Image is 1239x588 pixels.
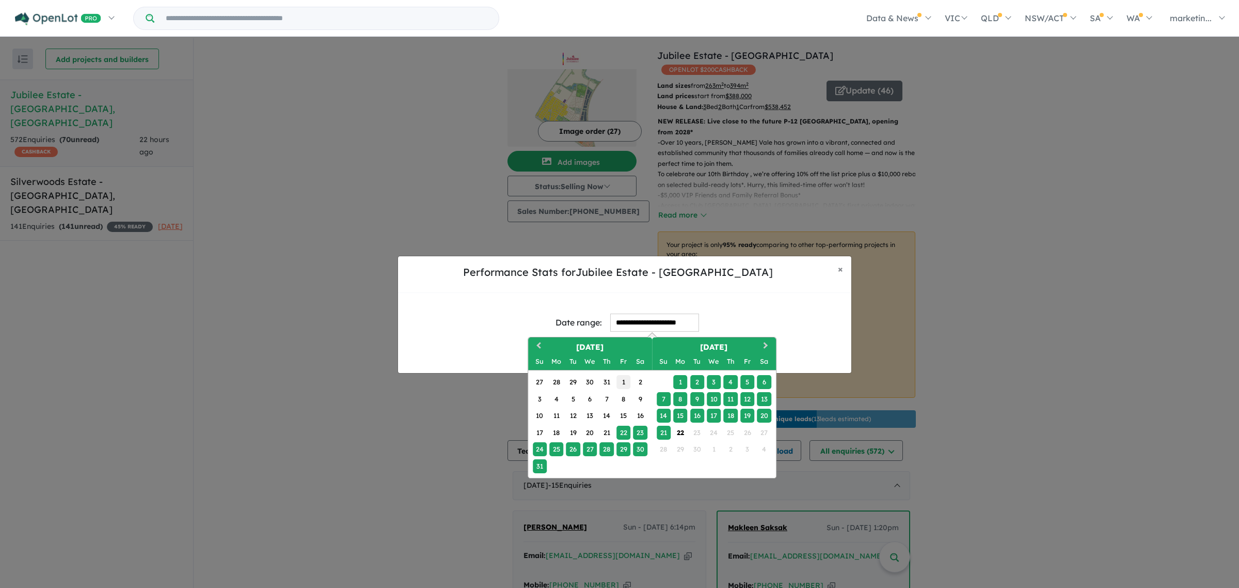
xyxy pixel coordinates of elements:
div: Thursday [600,354,614,368]
div: Monday [673,354,687,368]
div: Choose Monday, September 22nd, 2025 [673,426,687,440]
div: Choose Thursday, August 7th, 2025 [600,392,614,406]
div: Choose Thursday, August 28th, 2025 [600,442,614,456]
div: Thursday [724,354,738,368]
div: Choose Friday, September 19th, 2025 [740,409,754,423]
div: Not available Friday, September 26th, 2025 [740,426,754,440]
div: Choose Sunday, September 14th, 2025 [657,409,671,423]
div: Choose Wednesday, September 10th, 2025 [707,392,721,406]
div: Saturday [757,354,771,368]
div: Choose Friday, September 5th, 2025 [740,375,754,389]
div: Choose Monday, August 4th, 2025 [549,392,563,406]
div: Not available Saturday, September 27th, 2025 [757,426,771,440]
div: Not available Sunday, September 28th, 2025 [657,442,671,456]
div: Monday [549,354,563,368]
div: Choose Saturday, September 20th, 2025 [757,409,771,423]
div: Choose Wednesday, August 27th, 2025 [583,442,597,456]
div: Choose Wednesday, September 17th, 2025 [707,409,721,423]
div: Not available Wednesday, October 1st, 2025 [707,442,721,456]
div: Choose Wednesday, August 13th, 2025 [583,409,597,423]
div: Choose Monday, July 28th, 2025 [549,375,563,389]
div: Choose Friday, August 22nd, 2025 [616,426,630,440]
input: Try estate name, suburb, builder or developer [156,7,497,29]
div: Choose Sunday, August 24th, 2025 [533,442,547,456]
div: Choose Thursday, August 14th, 2025 [600,409,614,423]
div: Choose Saturday, September 6th, 2025 [757,375,771,389]
img: Openlot PRO Logo White [15,12,101,25]
div: Choose Tuesday, September 16th, 2025 [690,409,704,423]
div: Date range: [555,316,602,330]
div: Choose Tuesday, August 19th, 2025 [566,426,580,440]
div: Choose Saturday, August 16th, 2025 [633,409,647,423]
div: Choose Wednesday, August 20th, 2025 [583,426,597,440]
div: Choose Monday, September 8th, 2025 [673,392,687,406]
div: Choose Saturday, August 23rd, 2025 [633,426,647,440]
div: Choose Tuesday, July 29th, 2025 [566,375,580,389]
span: marketin... [1170,13,1212,23]
div: Not available Saturday, October 4th, 2025 [757,442,771,456]
div: Choose Monday, September 1st, 2025 [673,375,687,389]
div: Choose Tuesday, August 26th, 2025 [566,442,580,456]
div: Choose Monday, August 18th, 2025 [549,426,563,440]
div: Choose Thursday, July 31st, 2025 [600,375,614,389]
div: Choose Monday, September 15th, 2025 [673,409,687,423]
div: Choose Friday, August 15th, 2025 [616,409,630,423]
div: Not available Tuesday, September 30th, 2025 [690,442,704,456]
div: Choose Tuesday, August 5th, 2025 [566,392,580,406]
div: Not available Thursday, October 2nd, 2025 [724,442,738,456]
div: Wednesday [707,354,721,368]
div: Friday [616,354,630,368]
div: Choose Thursday, August 21st, 2025 [600,426,614,440]
h2: [DATE] [652,342,776,353]
div: Choose Saturday, August 2nd, 2025 [633,375,647,389]
div: Choose Sunday, September 21st, 2025 [657,426,671,440]
div: Choose Friday, August 29th, 2025 [616,442,630,456]
div: Choose Saturday, September 13th, 2025 [757,392,771,406]
div: Choose Thursday, September 4th, 2025 [724,375,738,389]
span: × [838,263,843,275]
div: Sunday [533,354,547,368]
div: Choose Sunday, September 7th, 2025 [657,392,671,406]
div: Choose Sunday, August 10th, 2025 [533,409,547,423]
div: Month September, 2025 [655,374,772,458]
div: Not available Friday, October 3rd, 2025 [740,442,754,456]
button: Previous Month [529,338,546,355]
button: Next Month [758,338,775,355]
h5: Performance Stats for Jubilee Estate - [GEOGRAPHIC_DATA] [406,265,830,280]
div: Choose Sunday, July 27th, 2025 [533,375,547,389]
div: Choose Monday, August 25th, 2025 [549,442,563,456]
div: Tuesday [690,354,704,368]
div: Choose Tuesday, August 12th, 2025 [566,409,580,423]
div: Not available Tuesday, September 23rd, 2025 [690,426,704,440]
div: Not available Wednesday, September 24th, 2025 [707,426,721,440]
div: Choose Monday, August 11th, 2025 [549,409,563,423]
div: Saturday [633,354,647,368]
div: Choose Friday, August 1st, 2025 [616,375,630,389]
div: Wednesday [583,354,597,368]
div: Choose Friday, September 12th, 2025 [740,392,754,406]
div: Choose Wednesday, September 3rd, 2025 [707,375,721,389]
div: Friday [740,354,754,368]
div: Choose Sunday, August 3rd, 2025 [533,392,547,406]
div: Choose Saturday, August 9th, 2025 [633,392,647,406]
div: Choose Saturday, August 30th, 2025 [633,442,647,456]
div: Tuesday [566,354,580,368]
div: Not available Monday, September 29th, 2025 [673,442,687,456]
div: Choose Thursday, September 18th, 2025 [724,409,738,423]
h2: [DATE] [528,342,652,353]
div: Choose Sunday, August 31st, 2025 [533,459,547,473]
div: Choose Friday, August 8th, 2025 [616,392,630,406]
div: Choose Tuesday, September 9th, 2025 [690,392,704,406]
div: Choose Wednesday, August 6th, 2025 [583,392,597,406]
div: Not available Thursday, September 25th, 2025 [724,426,738,440]
div: Sunday [657,354,671,368]
div: Choose Wednesday, July 30th, 2025 [583,375,597,389]
div: Month August, 2025 [531,374,648,475]
div: Choose Tuesday, September 2nd, 2025 [690,375,704,389]
div: Choose Thursday, September 11th, 2025 [724,392,738,406]
div: Choose Date [528,337,776,478]
div: Choose Sunday, August 17th, 2025 [533,426,547,440]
